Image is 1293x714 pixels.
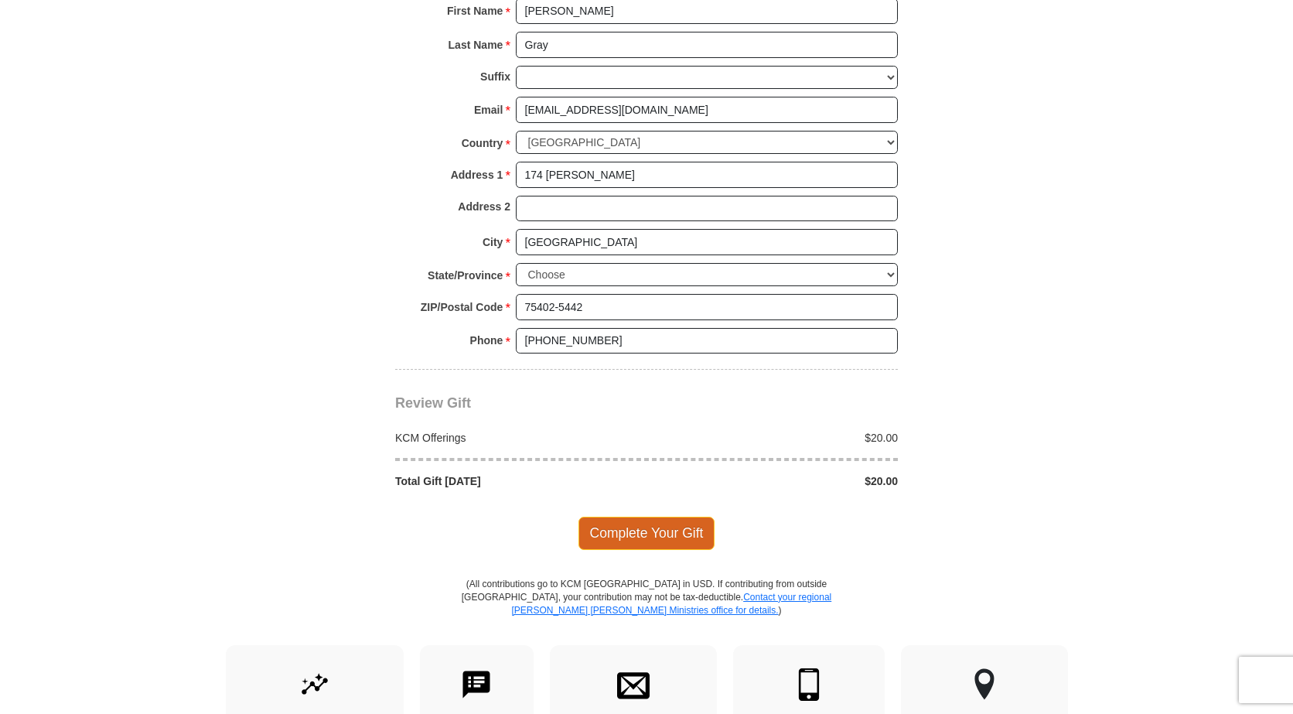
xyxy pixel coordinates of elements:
div: Total Gift [DATE] [387,473,647,489]
div: $20.00 [646,473,906,489]
strong: Country [462,132,503,154]
img: text-to-give.svg [460,668,493,701]
strong: Last Name [449,34,503,56]
strong: Email [474,99,503,121]
strong: City [483,231,503,253]
img: envelope.svg [617,668,650,701]
img: mobile.svg [793,668,825,701]
img: other-region [974,668,995,701]
p: (All contributions go to KCM [GEOGRAPHIC_DATA] in USD. If contributing from outside [GEOGRAPHIC_D... [461,578,832,645]
strong: Address 1 [451,164,503,186]
div: KCM Offerings [387,430,647,446]
strong: Address 2 [458,196,510,217]
strong: Phone [470,330,503,351]
span: Complete Your Gift [578,517,715,549]
img: give-by-stock.svg [299,668,331,701]
strong: ZIP/Postal Code [421,296,503,318]
a: Contact your regional [PERSON_NAME] [PERSON_NAME] Ministries office for details. [511,592,831,616]
div: $20.00 [646,430,906,446]
strong: State/Province [428,265,503,286]
span: Review Gift [395,395,471,411]
strong: Suffix [480,66,510,87]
